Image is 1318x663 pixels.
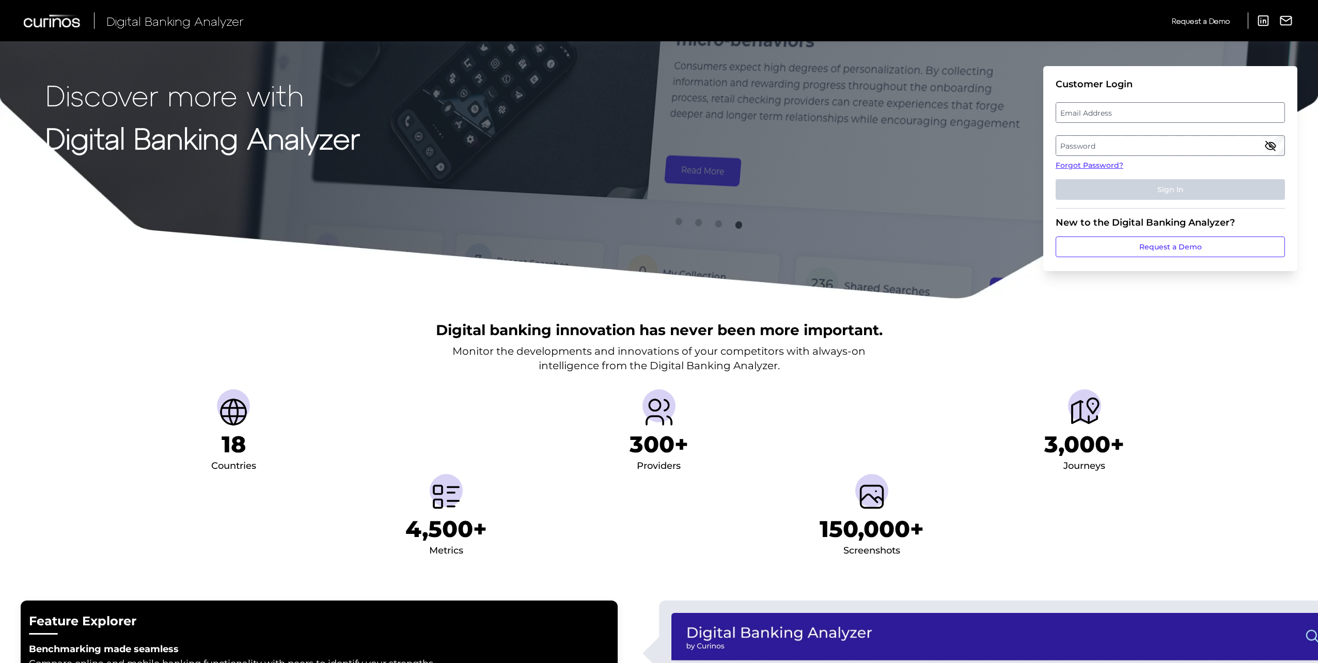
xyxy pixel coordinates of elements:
[1068,396,1101,429] img: Journeys
[29,613,609,630] h2: Feature Explorer
[405,515,487,543] h1: 4,500+
[45,120,360,155] strong: Digital Banking Analyzer
[29,643,179,655] strong: Benchmarking made seamless
[1063,458,1105,475] div: Journeys
[429,543,463,559] div: Metrics
[106,13,244,28] span: Digital Banking Analyzer
[843,543,900,559] div: Screenshots
[217,396,250,429] img: Countries
[45,78,360,111] p: Discover more with
[1056,78,1285,90] div: Customer Login
[820,515,924,543] h1: 150,000+
[1056,179,1285,200] button: Sign In
[1056,217,1285,228] div: New to the Digital Banking Analyzer?
[452,344,866,373] p: Monitor the developments and innovations of your competitors with always-on intelligence from the...
[1172,12,1230,29] a: Request a Demo
[1044,431,1124,458] h1: 3,000+
[1056,160,1285,171] a: Forgot Password?
[211,458,256,475] div: Countries
[222,431,246,458] h1: 18
[1056,136,1284,155] label: Password
[855,480,888,513] img: Screenshots
[1172,17,1230,25] span: Request a Demo
[436,320,883,340] h2: Digital banking innovation has never been more important.
[630,431,688,458] h1: 300+
[1056,103,1284,122] label: Email Address
[1056,236,1285,257] a: Request a Demo
[24,14,82,27] img: Curinos
[642,396,676,429] img: Providers
[430,480,463,513] img: Metrics
[637,458,681,475] div: Providers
